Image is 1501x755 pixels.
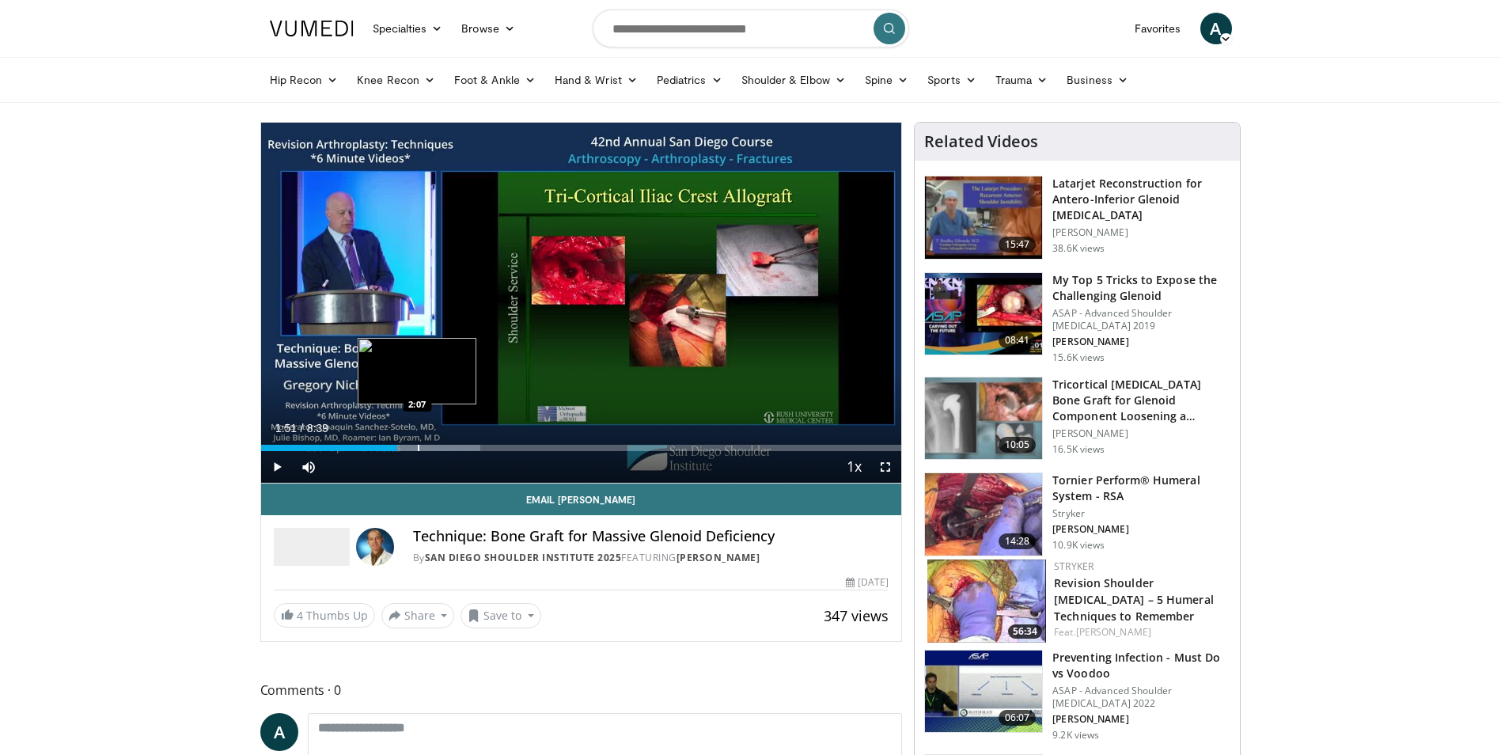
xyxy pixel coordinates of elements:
button: Save to [461,603,541,628]
span: 4 [297,608,303,623]
p: [PERSON_NAME] [1052,336,1230,348]
a: Revision Shoulder [MEDICAL_DATA] – 5 Humeral Techniques to Remember [1054,575,1214,624]
p: ASAP - Advanced Shoulder [MEDICAL_DATA] 2022 [1052,685,1230,710]
span: / [301,422,304,434]
a: 56:34 [927,560,1046,643]
img: VuMedi Logo [270,21,354,36]
p: Stryker [1052,507,1230,520]
img: c16ff475-65df-4a30-84a2-4b6c3a19e2c7.150x105_q85_crop-smart_upscale.jpg [925,473,1042,556]
a: Hand & Wrist [545,64,647,96]
img: aae374fe-e30c-4d93-85d1-1c39c8cb175f.150x105_q85_crop-smart_upscale.jpg [925,651,1042,733]
span: 10:05 [999,437,1037,453]
img: image.jpeg [358,338,476,404]
img: 13e13d31-afdc-4990-acd0-658823837d7a.150x105_q85_crop-smart_upscale.jpg [927,560,1046,643]
video-js: Video Player [261,123,902,484]
a: 4 Thumbs Up [274,603,375,628]
a: Business [1057,64,1138,96]
div: [DATE] [846,575,889,590]
a: 08:41 My Top 5 Tricks to Expose the Challenging Glenoid ASAP - Advanced Shoulder [MEDICAL_DATA] 2... [924,272,1230,364]
span: 06:07 [999,710,1037,726]
a: Trauma [986,64,1058,96]
span: 56:34 [1008,624,1042,639]
a: [PERSON_NAME] [677,551,760,564]
a: Foot & Ankle [445,64,545,96]
h3: My Top 5 Tricks to Expose the Challenging Glenoid [1052,272,1230,304]
p: 9.2K views [1052,729,1099,742]
button: Playback Rate [838,451,870,483]
p: 15.6K views [1052,351,1105,364]
a: Favorites [1125,13,1191,44]
h3: Preventing Infection - Must Do vs Voodoo [1052,650,1230,681]
span: 14:28 [999,533,1037,549]
span: Comments 0 [260,680,903,700]
a: Pediatrics [647,64,732,96]
img: b61a968a-1fa8-450f-8774-24c9f99181bb.150x105_q85_crop-smart_upscale.jpg [925,273,1042,355]
a: San Diego Shoulder Institute 2025 [425,551,622,564]
a: Hip Recon [260,64,348,96]
h4: Technique: Bone Graft for Massive Glenoid Deficiency [413,528,889,545]
p: 16.5K views [1052,443,1105,456]
a: A [1200,13,1232,44]
a: Shoulder & Elbow [732,64,855,96]
p: 38.6K views [1052,242,1105,255]
span: 08:41 [999,332,1037,348]
a: Sports [918,64,986,96]
h3: Tricortical [MEDICAL_DATA] Bone Graft for Glenoid Component Loosening a… [1052,377,1230,424]
p: [PERSON_NAME] [1052,226,1230,239]
p: ASAP - Advanced Shoulder [MEDICAL_DATA] 2019 [1052,307,1230,332]
h3: Latarjet Reconstruction for Antero-Inferior Glenoid [MEDICAL_DATA] [1052,176,1230,223]
a: A [260,713,298,751]
a: 14:28 Tornier Perform® Humeral System - RSA Stryker [PERSON_NAME] 10.9K views [924,472,1230,556]
button: Share [381,603,455,628]
a: Specialties [363,13,453,44]
a: 06:07 Preventing Infection - Must Do vs Voodoo ASAP - Advanced Shoulder [MEDICAL_DATA] 2022 [PERS... [924,650,1230,742]
img: Avatar [356,528,394,566]
div: Feat. [1054,625,1227,639]
input: Search topics, interventions [593,9,909,47]
a: [PERSON_NAME] [1076,625,1151,639]
button: Fullscreen [870,451,901,483]
span: 15:47 [999,237,1037,252]
span: 347 views [824,606,889,625]
div: By FEATURING [413,551,889,565]
a: Browse [452,13,525,44]
p: 10.9K views [1052,539,1105,552]
a: Spine [855,64,918,96]
div: Progress Bar [261,445,902,451]
span: 1:51 [275,422,297,434]
a: Stryker [1054,560,1094,573]
h4: Related Videos [924,132,1038,151]
a: 10:05 Tricortical [MEDICAL_DATA] Bone Graft for Glenoid Component Loosening a… [PERSON_NAME] 16.5... [924,377,1230,461]
button: Play [261,451,293,483]
button: Mute [293,451,324,483]
p: [PERSON_NAME] [1052,523,1230,536]
a: 15:47 Latarjet Reconstruction for Antero-Inferior Glenoid [MEDICAL_DATA] [PERSON_NAME] 38.6K views [924,176,1230,260]
img: 38708_0000_3.png.150x105_q85_crop-smart_upscale.jpg [925,176,1042,259]
img: 54195_0000_3.png.150x105_q85_crop-smart_upscale.jpg [925,377,1042,460]
p: [PERSON_NAME] [1052,427,1230,440]
p: [PERSON_NAME] [1052,713,1230,726]
img: San Diego Shoulder Institute 2025 [274,528,350,566]
a: Knee Recon [347,64,445,96]
h3: Tornier Perform® Humeral System - RSA [1052,472,1230,504]
span: 8:39 [307,422,328,434]
a: Email [PERSON_NAME] [261,484,902,515]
